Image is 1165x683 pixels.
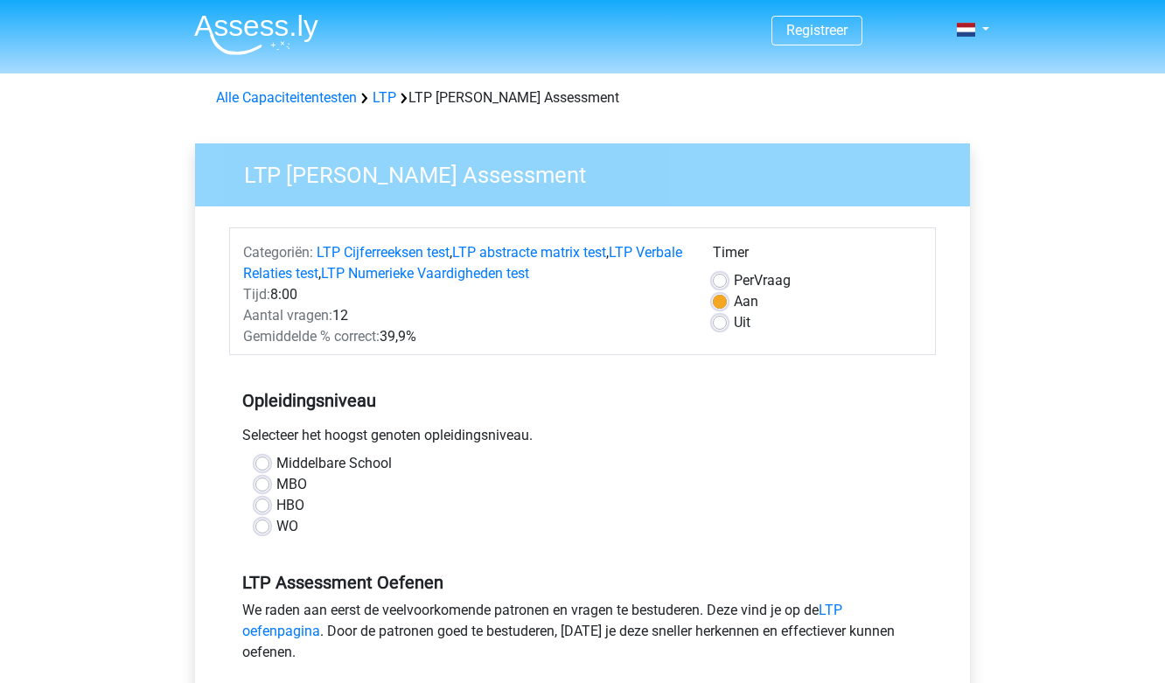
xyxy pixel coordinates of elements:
[230,284,700,305] div: 8:00
[452,244,606,261] a: LTP abstracte matrix test
[230,305,700,326] div: 12
[230,326,700,347] div: 39,9%
[276,495,304,516] label: HBO
[194,14,318,55] img: Assessly
[242,572,923,593] h5: LTP Assessment Oefenen
[276,474,307,495] label: MBO
[276,516,298,537] label: WO
[321,265,529,282] a: LTP Numerieke Vaardigheden test
[243,244,313,261] span: Categoriën:
[242,383,923,418] h5: Opleidingsniveau
[209,87,956,108] div: LTP [PERSON_NAME] Assessment
[223,155,957,189] h3: LTP [PERSON_NAME] Assessment
[734,272,754,289] span: Per
[243,328,380,345] span: Gemiddelde % correct:
[373,89,396,106] a: LTP
[229,425,936,453] div: Selecteer het hoogst genoten opleidingsniveau.
[230,242,700,284] div: , , ,
[713,242,922,270] div: Timer
[276,453,392,474] label: Middelbare School
[243,286,270,303] span: Tijd:
[243,307,332,324] span: Aantal vragen:
[229,600,936,670] div: We raden aan eerst de veelvoorkomende patronen en vragen te bestuderen. Deze vind je op de . Door...
[734,291,758,312] label: Aan
[734,312,750,333] label: Uit
[216,89,357,106] a: Alle Capaciteitentesten
[786,22,848,38] a: Registreer
[734,270,791,291] label: Vraag
[317,244,450,261] a: LTP Cijferreeksen test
